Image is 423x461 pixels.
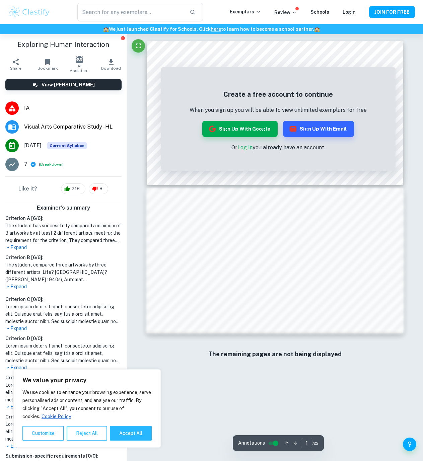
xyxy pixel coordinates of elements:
[160,350,390,359] h6: The remaining pages are not being displayed
[63,55,95,74] button: AI Assistant
[8,5,51,19] img: Clastify logo
[32,55,64,74] button: Bookmark
[24,142,42,150] span: [DATE]
[76,56,83,63] img: AI Assistant
[22,388,152,420] p: We use cookies to enhance your browsing experience, serve personalised ads or content, and analys...
[274,9,297,16] p: Review
[211,26,221,32] a: here
[202,121,278,137] button: Sign up with Google
[61,183,85,194] div: 318
[89,183,108,194] div: 8
[47,142,87,149] span: Current Syllabus
[5,222,122,244] h1: The student has successfully compared a minimum of 3 artworks by at least 2 different artists, me...
[95,55,127,74] button: Download
[67,64,91,73] span: AI Assistant
[5,261,122,283] h1: The student compared three artworks by three different artists: Life? [GEOGRAPHIC_DATA]? ([PERSON...
[40,161,62,167] button: Breakdown
[237,144,253,151] a: Log in
[101,66,121,71] span: Download
[13,369,161,448] div: We value your privacy
[18,185,37,193] h6: Like it?
[5,244,122,251] p: Expand
[238,440,265,447] span: Annotations
[68,185,83,192] span: 318
[190,106,367,114] p: When you sign up you will be able to view unlimited exemplars for free
[5,254,122,261] h6: Criterion B [ 6 / 6 ]:
[22,376,152,384] p: We value your privacy
[10,66,21,71] span: Share
[132,39,145,53] button: Fullscreen
[24,160,27,168] p: 7
[110,426,152,441] button: Accept All
[403,438,416,451] button: Help and Feedback
[5,215,122,222] h6: Criterion A [ 6 / 6 ]:
[5,79,122,90] button: View [PERSON_NAME]
[67,426,107,441] button: Reject All
[190,89,367,99] h5: Create a free account to continue
[47,142,87,149] div: This exemplar is based on the current syllabus. Feel free to refer to it for inspiration/ideas wh...
[22,426,64,441] button: Customise
[3,204,124,212] h6: Examiner's summary
[5,283,122,290] p: Expand
[230,8,261,15] p: Exemplars
[343,9,356,15] a: Login
[190,144,367,152] p: Or you already have an account.
[41,413,71,419] a: Cookie Policy
[39,161,64,168] span: ( )
[38,66,58,71] span: Bookmark
[17,368,110,378] h5: Upgrade to Premium
[1,25,422,33] h6: We just launched Clastify for Schools. Click to learn how to become a school partner.
[96,185,106,192] span: 8
[24,104,122,112] span: IA
[77,3,184,21] input: Search for any exemplars...
[5,40,122,50] h1: Exploring Human Interaction
[42,81,95,88] h6: View [PERSON_NAME]
[369,6,415,18] button: JOIN FOR FREE
[312,440,319,446] span: / 22
[24,123,122,131] span: Visual Arts Comparative Study - HL
[314,26,320,32] span: 🏫
[103,26,109,32] span: 🏫
[283,121,354,137] button: Sign up with Email
[121,35,126,41] button: Report issue
[310,9,329,15] a: Schools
